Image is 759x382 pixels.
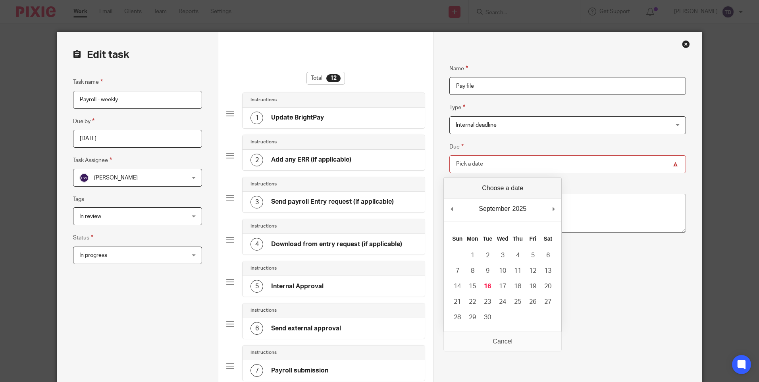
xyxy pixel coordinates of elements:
[525,248,540,263] button: 5
[495,263,510,279] button: 10
[510,263,525,279] button: 11
[450,310,465,325] button: 28
[480,279,495,294] button: 16
[513,235,523,242] abbr: Thursday
[448,203,456,215] button: Previous Month
[543,235,552,242] abbr: Saturday
[450,263,465,279] button: 7
[73,156,112,165] label: Task Assignee
[525,279,540,294] button: 19
[540,294,555,310] button: 27
[525,263,540,279] button: 12
[73,117,94,126] label: Due by
[529,235,536,242] abbr: Friday
[250,97,277,103] h4: Instructions
[456,122,497,128] span: Internal deadline
[483,235,492,242] abbr: Tuesday
[73,195,84,203] label: Tags
[449,155,686,173] input: Use the arrow keys to pick a date
[271,114,324,122] h4: Update BrightPay
[449,64,468,73] label: Name
[250,265,277,272] h4: Instructions
[465,294,480,310] button: 22
[79,214,101,219] span: In review
[250,280,263,293] div: 5
[682,40,690,48] div: Close this dialog window
[465,279,480,294] button: 15
[465,248,480,263] button: 1
[450,279,465,294] button: 14
[250,322,263,335] div: 6
[480,248,495,263] button: 2
[510,294,525,310] button: 25
[478,203,511,215] div: September
[480,310,495,325] button: 30
[511,203,528,215] div: 2025
[250,139,277,145] h4: Instructions
[480,294,495,310] button: 23
[495,248,510,263] button: 3
[250,307,277,314] h4: Instructions
[250,196,263,208] div: 3
[271,367,328,375] h4: Payroll submission
[250,238,263,251] div: 4
[326,74,341,82] div: 12
[79,173,89,183] img: svg%3E
[79,253,107,258] span: In progress
[510,248,525,263] button: 4
[449,103,465,112] label: Type
[465,263,480,279] button: 8
[540,248,555,263] button: 6
[250,154,263,166] div: 2
[497,235,509,242] abbr: Wednesday
[73,233,93,242] label: Status
[510,279,525,294] button: 18
[480,263,495,279] button: 9
[250,364,263,377] div: 7
[495,294,510,310] button: 24
[306,72,345,85] div: Total
[250,349,277,356] h4: Instructions
[73,77,103,87] label: Task name
[271,282,324,291] h4: Internal Approval
[549,203,557,215] button: Next Month
[271,324,341,333] h4: Send external approval
[540,263,555,279] button: 13
[94,175,138,181] span: [PERSON_NAME]
[452,235,462,242] abbr: Sunday
[465,310,480,325] button: 29
[450,294,465,310] button: 21
[271,240,402,249] h4: Download from entry request (if applicable)
[271,156,351,164] h4: Add any ERR (if applicable)
[449,142,464,151] label: Due
[467,235,478,242] abbr: Monday
[250,223,277,230] h4: Instructions
[271,198,394,206] h4: Send payroll Entry request (if applicable)
[525,294,540,310] button: 26
[540,279,555,294] button: 20
[250,112,263,124] div: 1
[73,48,202,62] h2: Edit task
[250,181,277,187] h4: Instructions
[73,130,202,148] input: Pick a date
[495,279,510,294] button: 17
